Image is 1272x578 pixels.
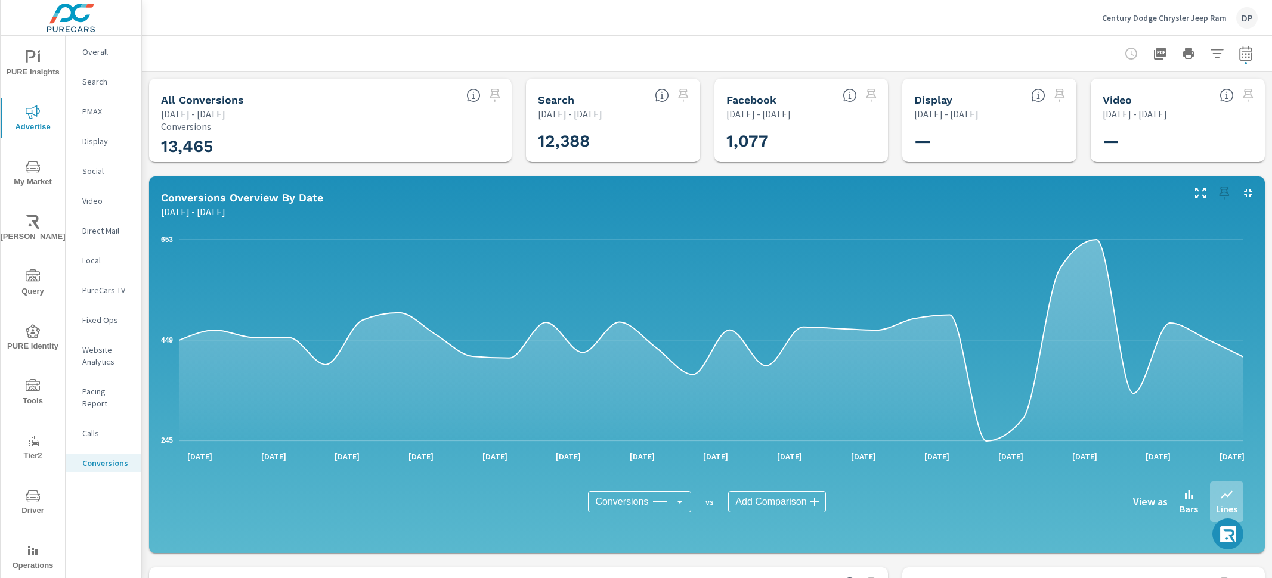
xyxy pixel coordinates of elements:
p: Conversions [161,121,500,132]
p: Search [82,76,132,88]
span: Operations [4,543,61,573]
p: [DATE] - [DATE] [161,107,225,121]
h5: Conversions Overview By Date [161,191,323,204]
span: Select a preset date range to save this widget [1215,184,1234,203]
h3: 13,465 [161,136,500,157]
div: Display [66,132,141,150]
p: Century Dodge Chrysler Jeep Ram [1102,13,1227,23]
p: [DATE] [179,450,221,462]
div: Local [66,251,141,269]
span: Select a preset date range to save this widget [485,86,505,105]
div: Social [66,162,141,180]
p: Website Analytics [82,344,132,368]
p: [DATE] [474,450,516,462]
span: All conversions reported from Facebook with duplicates filtered out [843,88,857,102]
button: Minimize Widget [1239,184,1258,203]
p: [DATE] - [DATE] [161,204,225,219]
span: My Market [4,160,61,189]
div: DP [1236,7,1258,29]
button: Make Fullscreen [1191,184,1210,203]
div: Conversions [66,454,141,472]
div: Direct Mail [66,222,141,240]
p: [DATE] [916,450,958,462]
h5: All Conversions [161,94,244,106]
p: Overall [82,46,132,58]
p: [DATE] [400,450,442,462]
h3: 1,077 [726,131,884,151]
button: Select Date Range [1234,42,1258,66]
span: Select a preset date range to save this widget [1239,86,1258,105]
span: Conversions [595,496,648,508]
button: Print Report [1177,42,1200,66]
p: [DATE] - [DATE] [726,107,791,121]
text: 653 [161,235,173,244]
p: Conversions [82,457,132,469]
span: Select a preset date range to save this widget [674,86,693,105]
div: Add Comparison [728,491,825,512]
h6: View as [1133,496,1168,508]
p: [DATE] [1137,450,1179,462]
p: PMAX [82,105,132,117]
div: PMAX [66,102,141,120]
div: Video [66,192,141,210]
p: Calls [82,427,132,439]
div: Conversions [588,491,691,512]
span: Query [4,269,61,299]
button: "Export Report to PDF" [1148,42,1172,66]
p: [DATE] [695,450,736,462]
span: [PERSON_NAME] [4,215,61,244]
p: [DATE] [1064,450,1106,462]
p: [DATE] [1211,450,1253,462]
p: Local [82,254,132,266]
div: Website Analytics [66,341,141,371]
p: vs [691,496,728,507]
h3: 12,388 [538,131,695,151]
p: Social [82,165,132,177]
h5: Facebook [726,94,776,106]
p: [DATE] [843,450,884,462]
h5: Search [538,94,574,106]
p: Pacing Report [82,386,132,409]
span: Driver [4,489,61,518]
div: Pacing Report [66,383,141,412]
p: Fixed Ops [82,314,132,326]
div: Calls [66,424,141,442]
p: Lines [1216,502,1237,516]
h5: Video [1103,94,1132,106]
h3: — [1103,131,1260,151]
span: PURE Identity [4,324,61,353]
p: Video [82,195,132,207]
span: Tools [4,379,61,408]
p: [DATE] [769,450,810,462]
p: PureCars TV [82,284,132,296]
p: [DATE] - [DATE] [1103,107,1167,121]
p: Display [82,135,132,147]
div: PureCars TV [66,281,141,299]
span: Video Conversions include Actions, Leads and Unmapped Conversions [1220,88,1234,102]
p: [DATE] [990,450,1032,462]
h5: Display [914,94,952,106]
p: Bars [1180,502,1198,516]
div: Search [66,73,141,91]
text: 245 [161,436,173,445]
span: Search Conversions include Actions, Leads and Unmapped Conversions. [655,88,669,102]
div: Overall [66,43,141,61]
p: [DATE] - [DATE] [914,107,979,121]
span: Select a preset date range to save this widget [862,86,881,105]
span: Tier2 [4,434,61,463]
p: [DATE] [326,450,368,462]
p: [DATE] [547,450,589,462]
span: All Conversions include Actions, Leads and Unmapped Conversions [466,88,481,102]
p: [DATE] [253,450,295,462]
p: Direct Mail [82,225,132,237]
p: [DATE] [621,450,663,462]
text: 449 [161,336,173,344]
h3: — [914,131,1072,151]
span: Display Conversions include Actions, Leads and Unmapped Conversions [1031,88,1045,102]
span: Add Comparison [735,496,806,508]
p: [DATE] - [DATE] [538,107,602,121]
span: Advertise [4,105,61,134]
span: PURE Insights [4,50,61,79]
span: Select a preset date range to save this widget [1050,86,1069,105]
div: Fixed Ops [66,311,141,329]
